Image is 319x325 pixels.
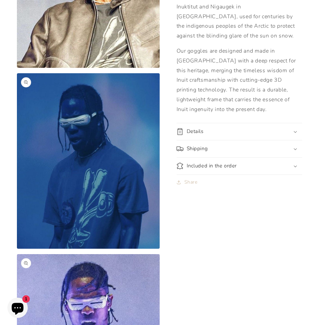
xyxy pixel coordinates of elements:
summary: Shipping [177,140,302,157]
h2: Included in the order [187,163,237,169]
h2: Shipping [187,145,208,152]
summary: Included in the order [177,158,302,174]
h2: Details [187,128,204,135]
inbox-online-store-chat: Shopify online store chat [5,298,30,320]
summary: Details [177,123,302,140]
p: Our goggles are designed and made in [GEOGRAPHIC_DATA] with a deep respect for this heritage, mer... [177,46,302,114]
summary: Share [177,175,198,190]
